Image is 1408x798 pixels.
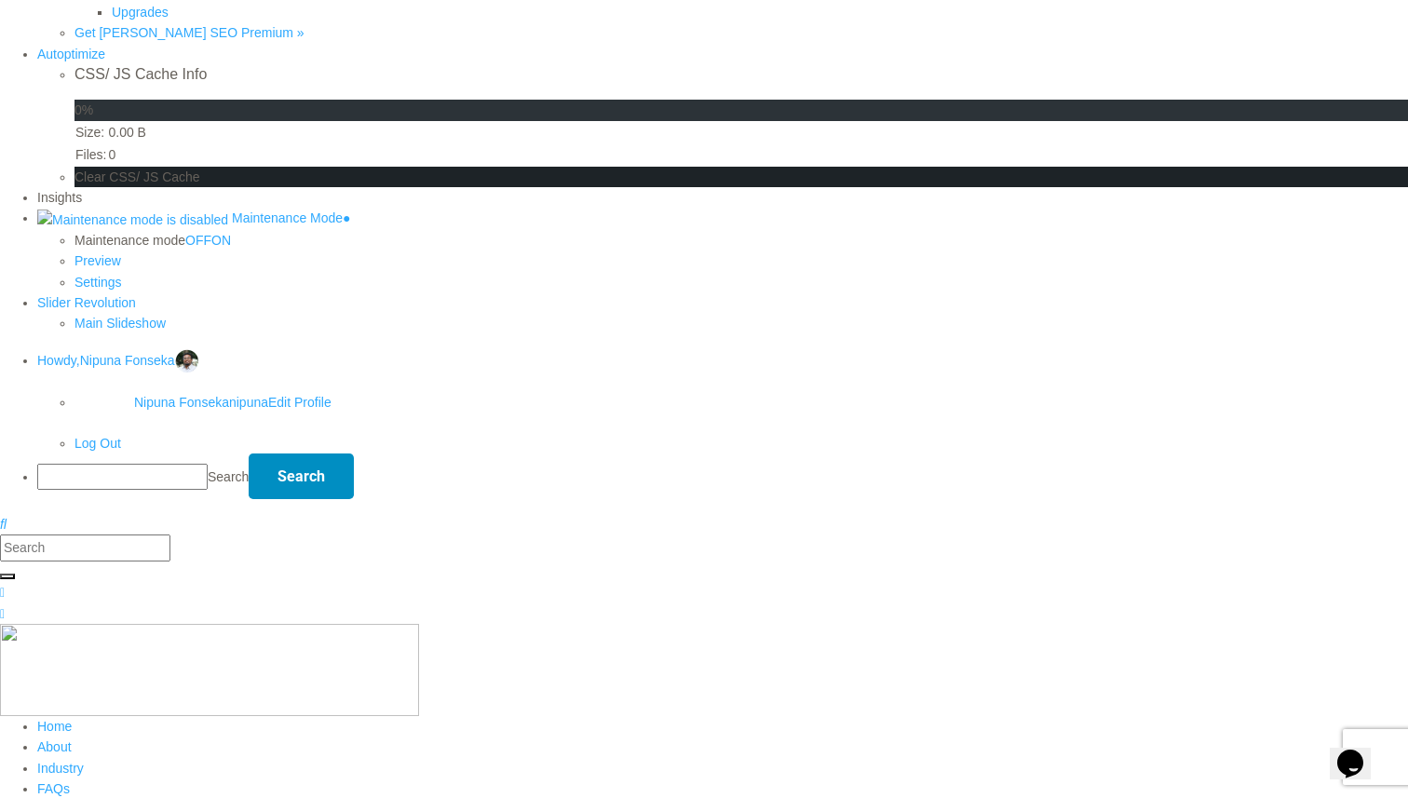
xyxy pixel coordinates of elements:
a: Get [PERSON_NAME] SEO Premium » [74,25,305,40]
div: 0% [74,100,1408,120]
p: CSS/ JS Cache Info [74,64,1408,85]
span: OFF [185,233,211,248]
label: Search [208,467,249,487]
span: Nipuna Fonseka [80,353,175,368]
span: Maintenance Mode [232,210,351,225]
a: Home [37,719,72,734]
td: 0.00 B [107,121,146,143]
a: FAQs [37,781,70,796]
a: Industry [37,761,84,776]
a: Log Out [74,436,121,451]
span: Slider Revolution [37,295,136,310]
td: Files: [74,143,107,166]
span: Autoptimize [37,47,105,61]
div: Maintenance mode [74,230,1408,250]
td: 0 [107,143,146,166]
span: Edit Profile [268,395,332,410]
input: Search [249,453,354,499]
a: Settings [74,275,122,290]
a: About [37,739,72,754]
span: ON [211,233,231,248]
span: Main Slideshow [74,316,166,331]
img: Maintenance mode is disabled [37,210,228,230]
a: Upgrades [112,5,169,20]
a: OFFON [185,233,231,248]
span: nipuna [229,395,268,410]
a: Preview [74,253,121,268]
div: Clear CSS/ JS Cache [74,167,1408,187]
span: Nipuna Fonseka [134,395,229,410]
iframe: chat widget [1330,724,1389,779]
ul: Howdy, Nipuna Fonseka [37,373,1408,453]
i: ● [343,210,350,225]
td: Size: [74,121,107,143]
a: Howdy, [37,353,199,368]
span: Insights [37,190,82,205]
